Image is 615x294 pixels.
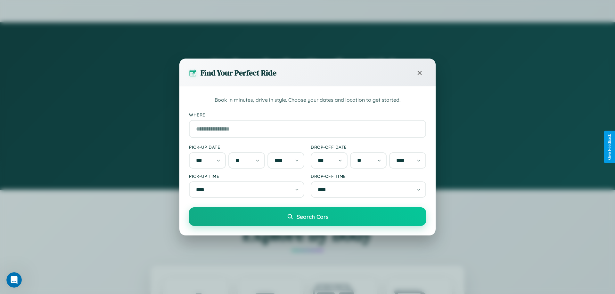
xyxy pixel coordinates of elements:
label: Pick-up Time [189,173,304,179]
label: Drop-off Time [311,173,426,179]
span: Search Cars [297,213,328,220]
p: Book in minutes, drive in style. Choose your dates and location to get started. [189,96,426,104]
label: Pick-up Date [189,144,304,150]
h3: Find Your Perfect Ride [201,68,276,78]
label: Where [189,112,426,117]
label: Drop-off Date [311,144,426,150]
button: Search Cars [189,207,426,226]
